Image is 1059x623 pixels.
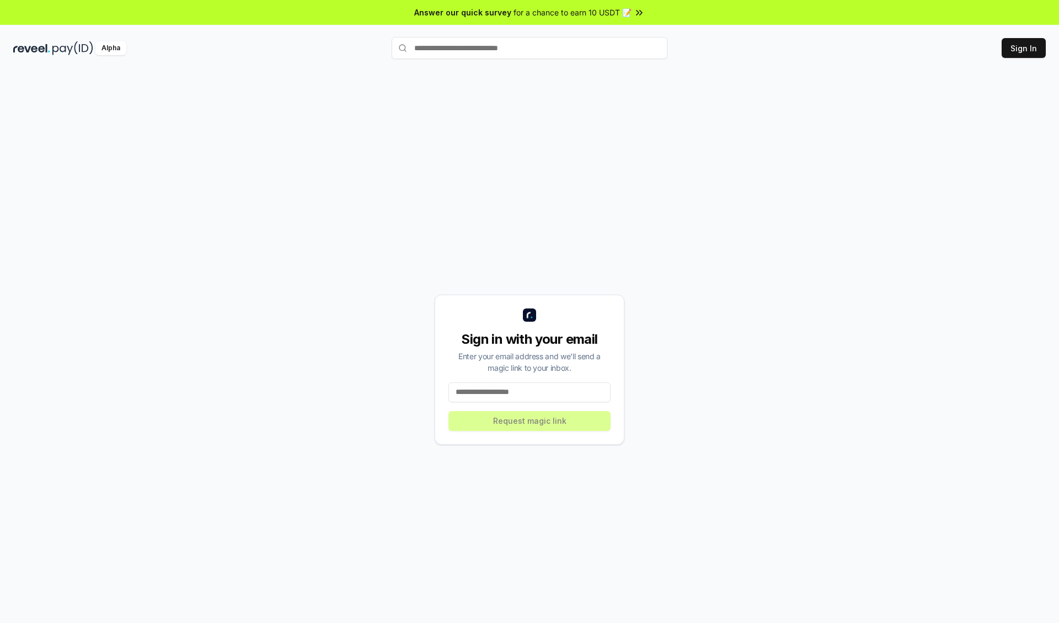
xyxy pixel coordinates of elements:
span: Answer our quick survey [414,7,511,18]
img: reveel_dark [13,41,50,55]
div: Enter your email address and we’ll send a magic link to your inbox. [448,350,611,374]
img: logo_small [523,308,536,322]
button: Sign In [1002,38,1046,58]
img: pay_id [52,41,93,55]
div: Sign in with your email [448,331,611,348]
span: for a chance to earn 10 USDT 📝 [514,7,632,18]
div: Alpha [95,41,126,55]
